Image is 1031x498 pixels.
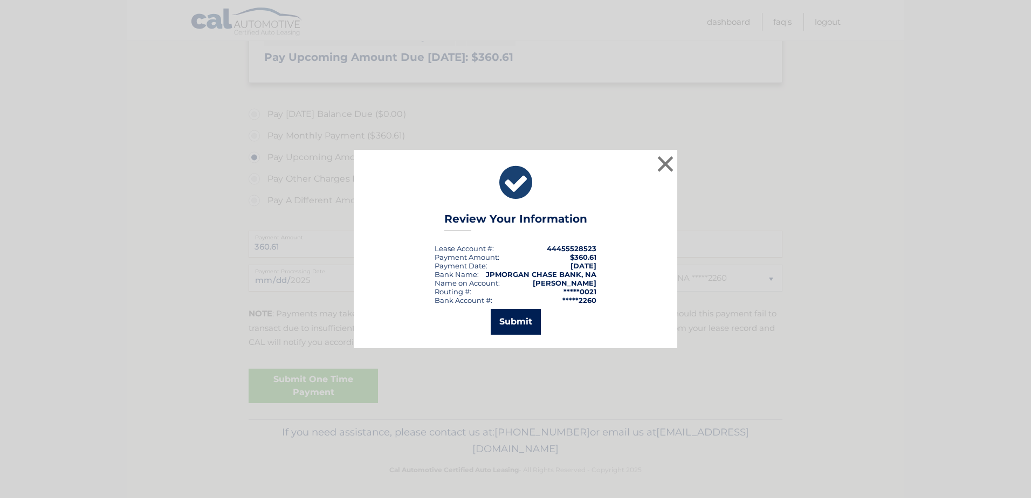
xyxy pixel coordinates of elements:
strong: [PERSON_NAME] [533,279,596,287]
div: : [435,261,487,270]
div: Bank Name: [435,270,479,279]
div: Bank Account #: [435,296,492,305]
span: [DATE] [571,261,596,270]
div: Name on Account: [435,279,500,287]
button: × [655,153,676,175]
span: $360.61 [570,253,596,261]
div: Lease Account #: [435,244,494,253]
strong: JPMORGAN CHASE BANK, NA [486,270,596,279]
div: Routing #: [435,287,471,296]
div: Payment Amount: [435,253,499,261]
button: Submit [491,309,541,335]
strong: 44455528523 [547,244,596,253]
span: Payment Date [435,261,486,270]
h3: Review Your Information [444,212,587,231]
